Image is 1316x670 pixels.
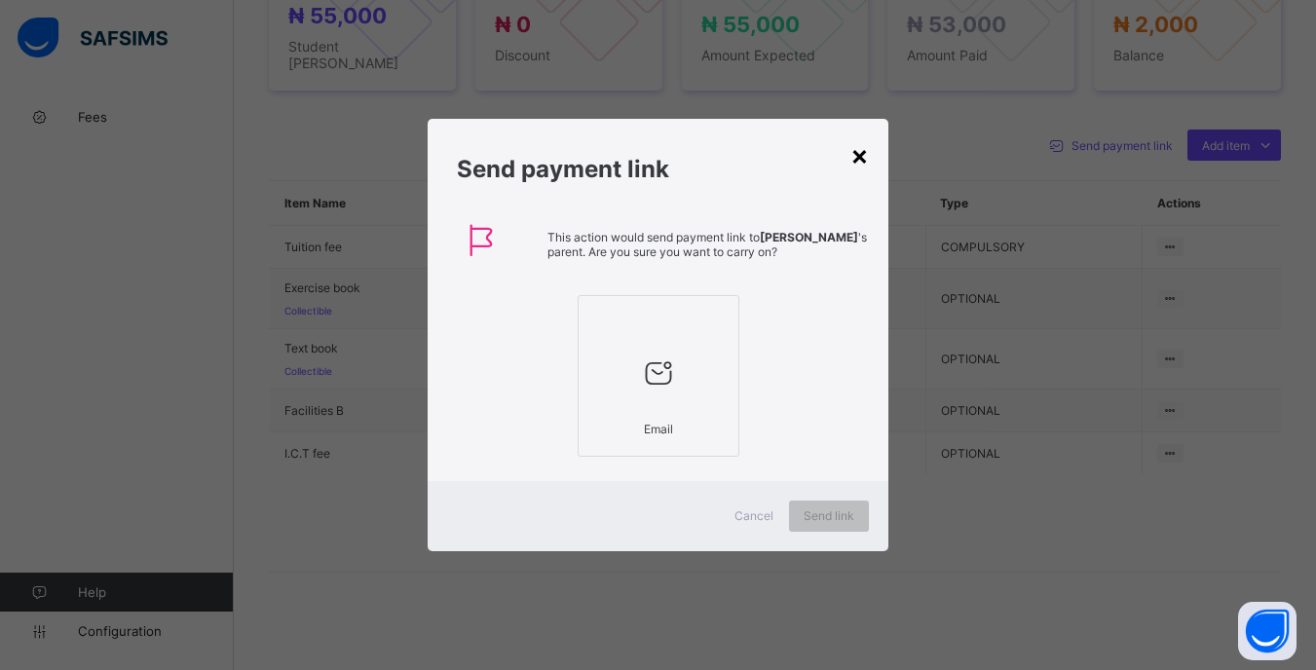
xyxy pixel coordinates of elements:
[734,508,773,523] span: Cancel
[850,138,869,171] div: ×
[760,230,858,244] strong: [PERSON_NAME]
[457,155,859,183] h1: Send payment link
[804,508,854,523] span: Send link
[547,230,869,259] p: This action would send payment link to 's parent. Are you sure you want to carry on?
[588,412,729,446] div: Email
[1238,602,1297,660] button: Open asap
